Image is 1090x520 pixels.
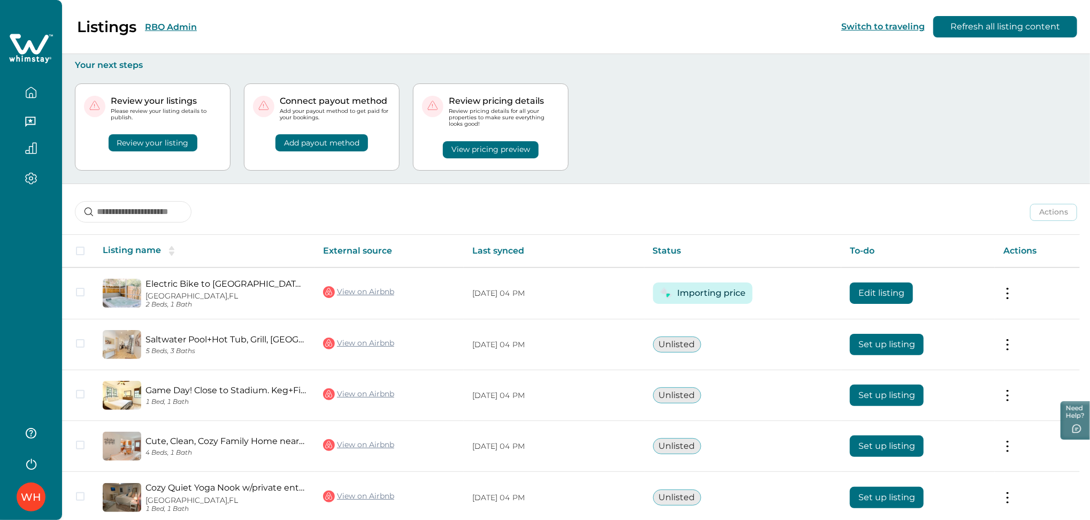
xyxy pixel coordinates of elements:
button: Edit listing [850,282,913,304]
p: Listings [77,18,136,36]
button: Add payout method [275,134,368,151]
a: Saltwater Pool+Hot Tub, Grill, [GEOGRAPHIC_DATA] [145,334,306,345]
button: Set up listing [850,487,924,508]
th: Actions [995,235,1080,267]
a: Electric Bike to [GEOGRAPHIC_DATA]. Hot Tub Cottage. [145,279,306,289]
a: Cozy Quiet Yoga Nook w/private entry & bird yard [145,483,306,493]
div: Whimstay Host [21,484,41,510]
p: 5 Beds, 3 Baths [145,347,306,355]
p: Review pricing details [449,96,559,106]
p: [DATE] 04 PM [472,493,636,503]
p: 1 Bed, 1 Bath [145,505,306,513]
th: To-do [841,235,995,267]
p: Your next steps [75,60,1077,71]
button: Set up listing [850,385,924,406]
p: [GEOGRAPHIC_DATA], FL [145,292,306,301]
button: Set up listing [850,334,924,355]
th: External source [314,235,464,267]
a: View on Airbnb [323,337,394,350]
p: Please review your listing details to publish. [111,108,221,121]
p: [GEOGRAPHIC_DATA], FL [145,496,306,505]
a: View on Airbnb [323,490,394,503]
th: Status [644,235,841,267]
button: Unlisted [653,387,701,403]
button: Unlisted [653,438,701,454]
button: Set up listing [850,435,924,457]
img: propertyImage_Cute, Clean, Cozy Family Home near Playground+Pool [103,432,141,461]
img: propertyImage_Cozy Quiet Yoga Nook w/private entry & bird yard [103,483,141,512]
th: Listing name [94,235,314,267]
img: Timer [659,287,673,300]
button: Importing price [678,282,746,304]
p: [DATE] 04 PM [472,441,636,452]
button: Switch to traveling [841,21,925,32]
button: Review your listing [109,134,197,151]
a: Game Day! Close to Stadium. Keg+Firepit+Parking. [145,385,306,395]
p: Review your listings [111,96,221,106]
a: View on Airbnb [323,285,394,299]
a: Cute, Clean, Cozy Family Home near Playground+Pool [145,436,306,446]
img: propertyImage_Electric Bike to Siesta Beach. Hot Tub Cottage. [103,279,141,308]
a: View on Airbnb [323,387,394,401]
img: propertyImage_Game Day! Close to Stadium. Keg+Firepit+Parking. [103,381,141,410]
button: Actions [1030,204,1077,221]
p: Connect payout method [280,96,390,106]
p: Add your payout method to get paid for your bookings. [280,108,390,121]
img: propertyImage_Saltwater Pool+Hot Tub, Grill, Walk Downtown [103,330,141,359]
button: View pricing preview [443,141,539,158]
p: 2 Beds, 1 Bath [145,301,306,309]
button: Unlisted [653,490,701,506]
p: Review pricing details for all your properties to make sure everything looks good! [449,108,559,128]
button: RBO Admin [145,22,197,32]
p: [DATE] 04 PM [472,340,636,350]
button: Unlisted [653,337,701,353]
th: Last synced [464,235,644,267]
p: 4 Beds, 1 Bath [145,449,306,457]
a: View on Airbnb [323,438,394,452]
button: Refresh all listing content [933,16,1077,37]
p: 1 Bed, 1 Bath [145,398,306,406]
p: [DATE] 04 PM [472,288,636,299]
p: [DATE] 04 PM [472,391,636,401]
button: sorting [161,246,182,256]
